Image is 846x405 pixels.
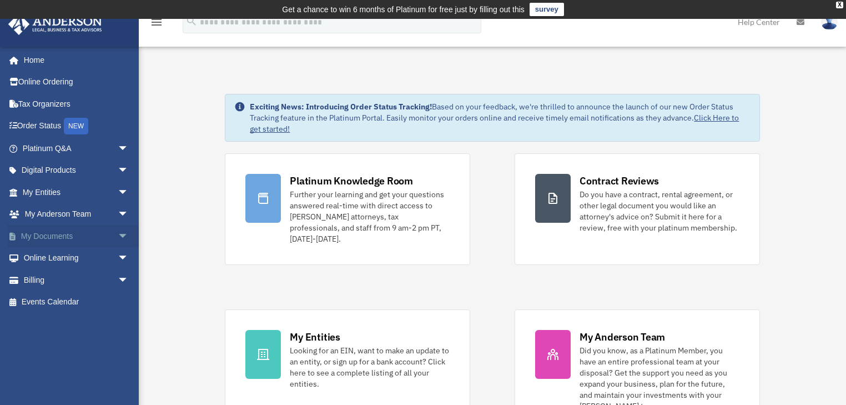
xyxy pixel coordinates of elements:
span: arrow_drop_down [118,225,140,248]
img: User Pic [821,14,838,30]
a: My Documentsarrow_drop_down [8,225,145,247]
div: Platinum Knowledge Room [290,174,413,188]
a: Contract Reviews Do you have a contract, rental agreement, or other legal document you would like... [515,153,760,265]
a: Home [8,49,140,71]
a: Order StatusNEW [8,115,145,138]
div: close [836,2,843,8]
div: NEW [64,118,88,134]
div: My Anderson Team [580,330,665,344]
strong: Exciting News: Introducing Order Status Tracking! [250,102,432,112]
a: Platinum Knowledge Room Further your learning and get your questions answered real-time with dire... [225,153,470,265]
span: arrow_drop_down [118,269,140,292]
a: Click Here to get started! [250,113,739,134]
div: Looking for an EIN, want to make an update to an entity, or sign up for a bank account? Click her... [290,345,450,389]
span: arrow_drop_down [118,203,140,226]
span: arrow_drop_down [118,159,140,182]
div: Further your learning and get your questions answered real-time with direct access to [PERSON_NAM... [290,189,450,244]
div: Contract Reviews [580,174,659,188]
a: Events Calendar [8,291,145,313]
span: arrow_drop_down [118,137,140,160]
div: Do you have a contract, rental agreement, or other legal document you would like an attorney's ad... [580,189,739,233]
a: Billingarrow_drop_down [8,269,145,291]
span: arrow_drop_down [118,181,140,204]
i: menu [150,16,163,29]
a: Tax Organizers [8,93,145,115]
a: Online Ordering [8,71,145,93]
div: Get a chance to win 6 months of Platinum for free just by filling out this [282,3,525,16]
div: Based on your feedback, we're thrilled to announce the launch of our new Order Status Tracking fe... [250,101,750,134]
img: Anderson Advisors Platinum Portal [5,13,105,35]
span: arrow_drop_down [118,247,140,270]
a: My Anderson Teamarrow_drop_down [8,203,145,226]
a: Digital Productsarrow_drop_down [8,159,145,182]
a: Online Learningarrow_drop_down [8,247,145,269]
a: menu [150,19,163,29]
div: My Entities [290,330,340,344]
a: survey [530,3,564,16]
i: search [185,15,198,27]
a: My Entitiesarrow_drop_down [8,181,145,203]
a: Platinum Q&Aarrow_drop_down [8,137,145,159]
